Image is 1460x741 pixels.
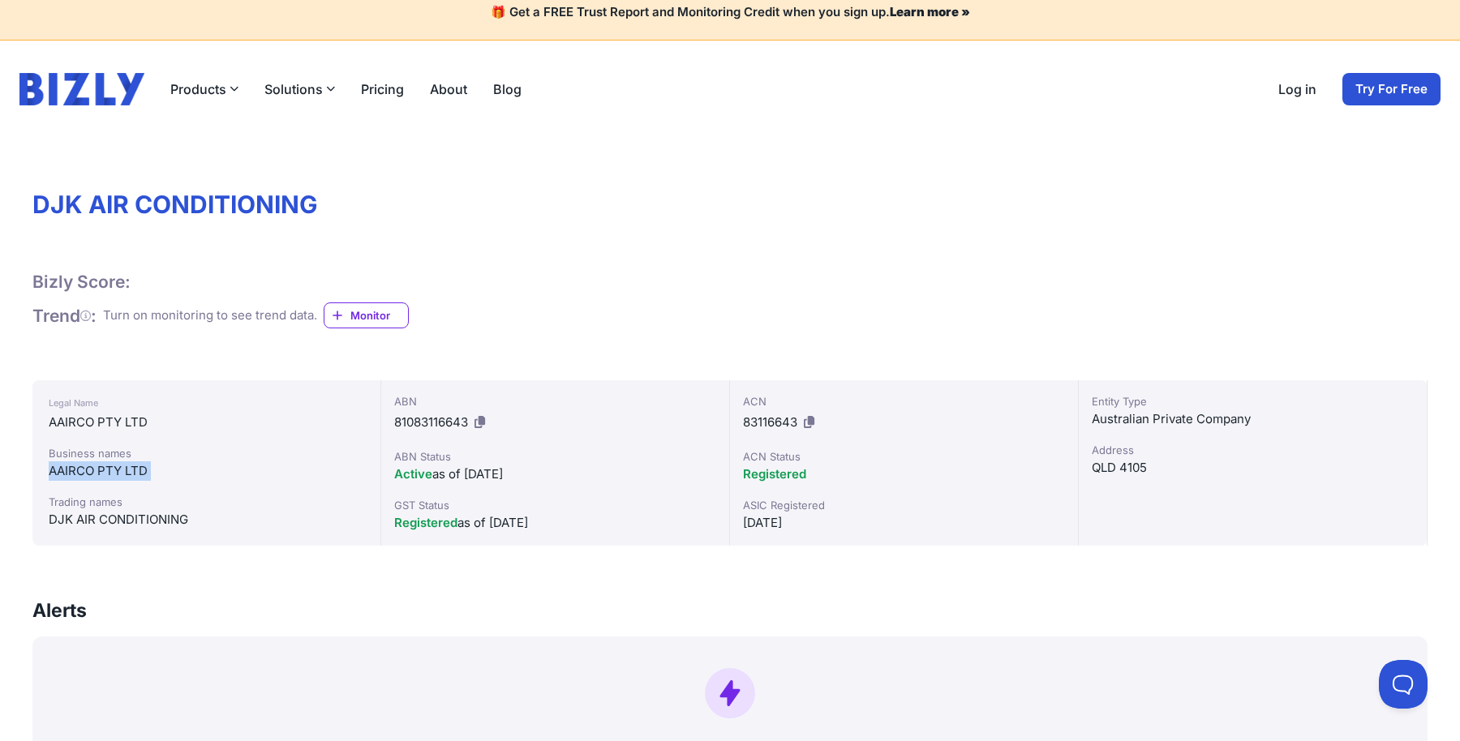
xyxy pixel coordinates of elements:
button: Products [170,79,238,99]
h1: DJK AIR CONDITIONING [32,190,1428,219]
div: ACN Status [743,448,1065,465]
div: ACN [743,393,1065,409]
div: Australian Private Company [1092,409,1414,429]
div: as of [DATE] [394,513,716,533]
a: About [430,79,467,99]
span: Registered [743,466,806,482]
div: AAIRCO PTY LTD [49,413,364,432]
div: QLD 4105 [1092,458,1414,478]
button: Solutions [264,79,335,99]
span: 81083116643 [394,414,468,430]
div: ASIC Registered [743,497,1065,513]
div: Trading names [49,494,364,510]
a: Blog [493,79,522,99]
h1: Bizly Score: [32,271,131,293]
div: Address [1092,442,1414,458]
a: Try For Free [1342,73,1441,105]
span: Registered [394,515,457,530]
span: 83116643 [743,414,797,430]
h1: Trend : [32,305,97,327]
div: AAIRCO PTY LTD [49,461,364,481]
div: ABN Status [394,448,716,465]
a: Monitor [324,302,409,328]
div: Business names [49,445,364,461]
div: Entity Type [1092,393,1414,409]
a: Learn more » [890,4,970,19]
a: Log in [1278,79,1316,99]
div: Turn on monitoring to see trend data. [103,306,317,325]
h4: 🎁 Get a FREE Trust Report and Monitoring Credit when you sign up. [19,5,1441,20]
div: GST Status [394,497,716,513]
div: Legal Name [49,393,364,413]
div: [DATE] [743,513,1065,533]
div: DJK AIR CONDITIONING [49,510,364,529]
span: Active [394,466,432,482]
a: Pricing [361,79,404,99]
div: as of [DATE] [394,465,716,484]
div: ABN [394,393,716,409]
iframe: Toggle Customer Support [1379,660,1428,709]
h3: Alerts [32,598,87,623]
span: Monitor [350,307,408,323]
